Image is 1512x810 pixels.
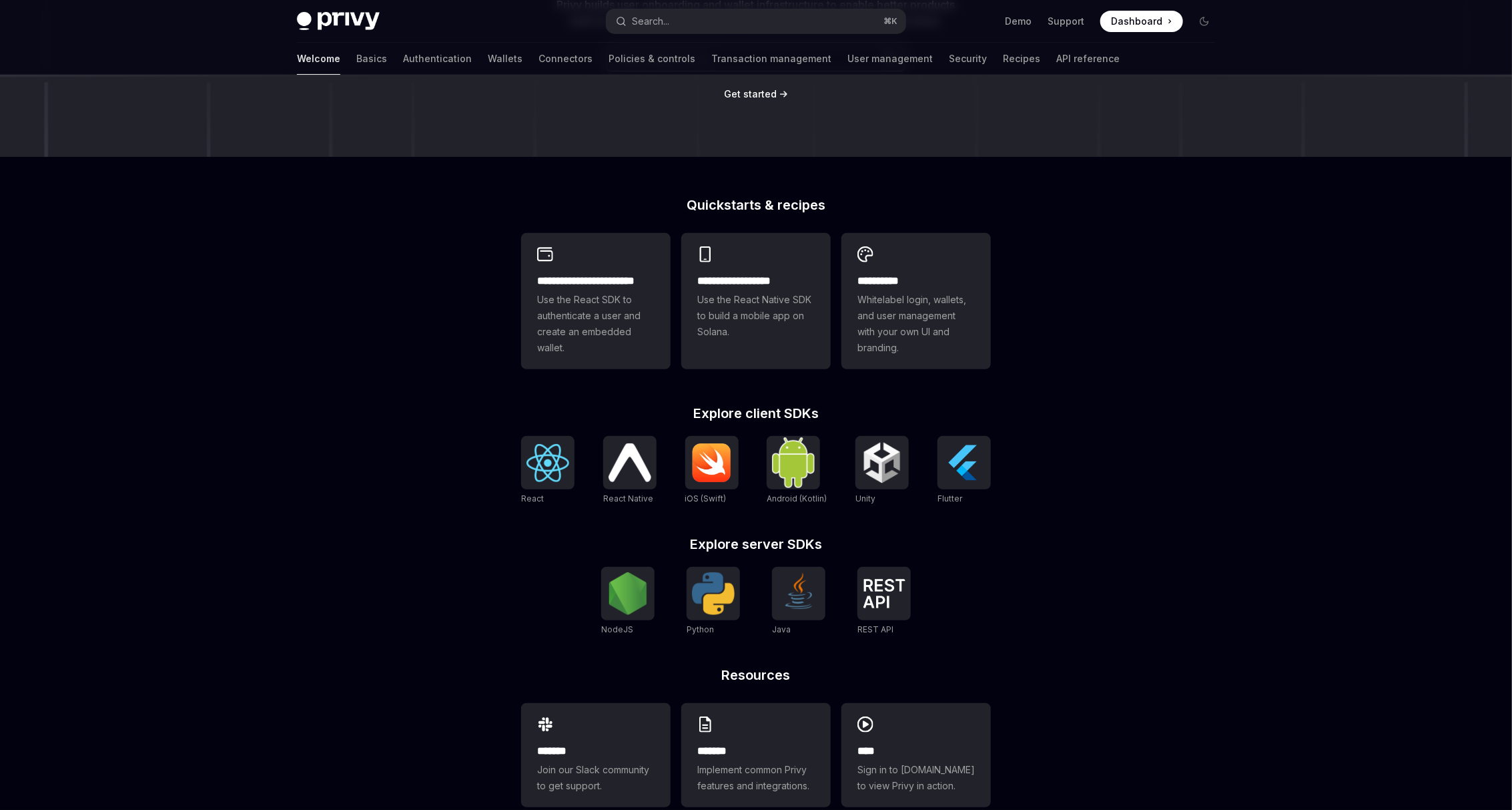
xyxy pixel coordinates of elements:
[857,762,975,794] span: Sign in to [DOMAIN_NAME] to view Privy in action.
[1003,43,1040,75] a: Recipes
[681,703,831,807] a: **** **Implement common Privy features and integrations.
[857,567,911,636] a: REST APIREST API
[725,88,777,99] span: Get started
[1056,43,1120,75] a: API reference
[687,567,740,636] a: PythonPython
[777,572,820,615] img: Java
[847,43,933,75] a: User management
[855,493,875,503] span: Unity
[857,292,975,356] span: Whitelabel login, wallets, and user management with your own UI and branding.
[767,493,827,503] span: Android (Kotlin)
[943,441,986,484] img: Flutter
[521,703,671,807] a: **** **Join our Slack community to get support.
[1100,11,1183,32] a: Dashboard
[685,436,739,505] a: iOS (Swift)iOS (Swift)
[841,703,991,807] a: ****Sign in to [DOMAIN_NAME] to view Privy in action.
[521,538,991,551] h2: Explore server SDKs
[603,493,653,503] span: React Native
[863,579,905,608] img: REST API
[861,441,903,484] img: Unity
[521,668,991,682] h2: Resources
[1005,15,1032,28] a: Demo
[526,444,569,482] img: React
[521,198,991,212] h2: Quickstarts & recipes
[937,493,962,503] span: Flutter
[521,493,544,503] span: React
[403,43,472,75] a: Authentication
[937,436,991,505] a: FlutterFlutter
[609,43,695,75] a: Policies & controls
[772,437,815,487] img: Android (Kotlin)
[488,43,522,75] a: Wallets
[607,9,905,33] button: Search...⌘K
[681,233,831,369] a: **** **** **** ***Use the React Native SDK to build a mobile app on Solana.
[841,233,991,369] a: **** *****Whitelabel login, wallets, and user management with your own UI and branding.
[537,762,655,794] span: Join our Slack community to get support.
[297,12,380,31] img: dark logo
[603,436,657,505] a: React NativeReact Native
[855,436,909,505] a: UnityUnity
[607,572,649,615] img: NodeJS
[356,43,387,75] a: Basics
[697,762,815,794] span: Implement common Privy features and integrations.
[521,436,575,505] a: ReactReact
[949,43,987,75] a: Security
[538,43,593,75] a: Connectors
[725,87,777,101] a: Get started
[772,624,791,634] span: Java
[632,13,669,29] div: Search...
[609,443,651,481] img: React Native
[297,43,340,75] a: Welcome
[711,43,831,75] a: Transaction management
[691,443,733,483] img: iOS (Swift)
[883,16,897,27] span: ⌘ K
[685,493,727,503] span: iOS (Swift)
[1194,11,1215,32] button: Toggle dark mode
[601,624,633,634] span: NodeJS
[1048,15,1084,28] a: Support
[521,407,991,420] h2: Explore client SDKs
[767,436,827,505] a: Android (Kotlin)Android (Kotlin)
[697,292,815,340] span: Use the React Native SDK to build a mobile app on Solana.
[537,292,655,356] span: Use the React SDK to authenticate a user and create an embedded wallet.
[1111,15,1162,28] span: Dashboard
[772,567,825,636] a: JavaJava
[687,624,714,634] span: Python
[857,624,893,634] span: REST API
[692,572,735,615] img: Python
[601,567,655,636] a: NodeJSNodeJS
